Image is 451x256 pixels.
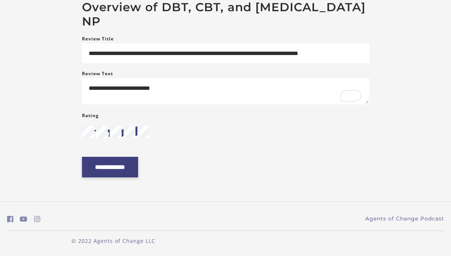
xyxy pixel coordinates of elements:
input: 1 [82,126,94,138]
input: 2 [96,126,108,138]
input: 3 [110,126,122,138]
label: Review Text [82,69,113,78]
input: 5 [137,126,149,138]
textarea: To enrich screen reader interactions, please activate Accessibility in Grammarly extension settings [82,78,369,104]
i: https://www.instagram.com/agentsofchangeprep/ (Open in a new window) [34,216,40,223]
i: https://www.facebook.com/groups/aswbtestprep (Open in a new window) [7,216,13,223]
p: © 2022 Agents of Change LLC [7,237,220,245]
span: Rating [82,112,99,119]
a: https://www.facebook.com/groups/aswbtestprep (Open in a new window) [7,214,13,225]
i: https://www.youtube.com/c/AgentsofChangeTestPrepbyMeaganMitchell (Open in a new window) [20,216,27,223]
label: Review Title [82,34,114,43]
i: star [131,126,143,138]
a: Agents of Change Podcast [365,215,444,223]
a: https://www.youtube.com/c/AgentsofChangeTestPrepbyMeaganMitchell (Open in a new window) [20,214,27,225]
input: 4 [124,126,135,138]
i: star [82,126,94,138]
i: star [94,126,106,138]
a: https://www.instagram.com/agentsofchangeprep/ (Open in a new window) [34,214,40,225]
